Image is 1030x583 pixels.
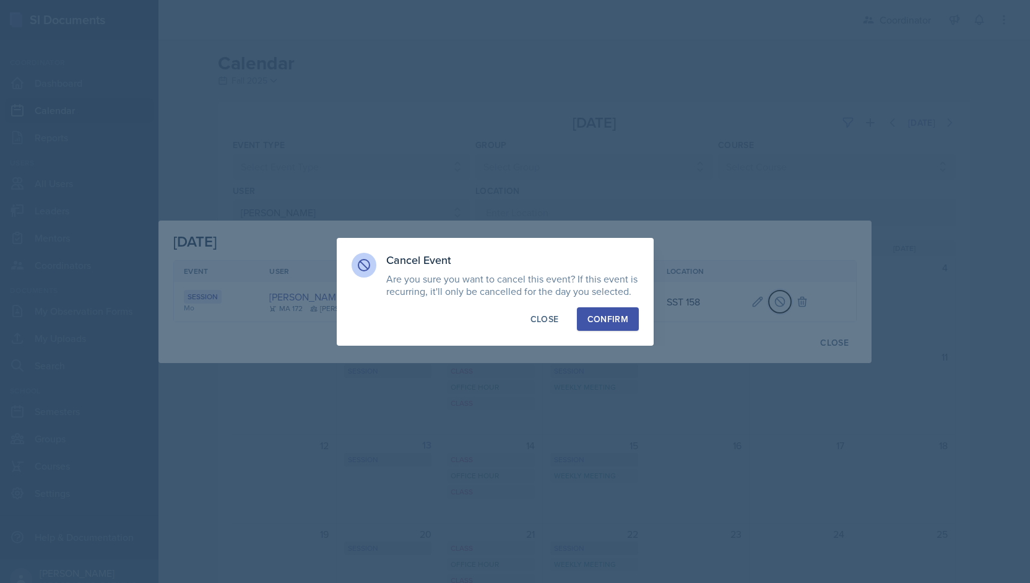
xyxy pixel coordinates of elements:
h3: Cancel Event [386,253,639,268]
button: Close [520,307,569,331]
div: Close [530,313,559,325]
div: Confirm [587,313,628,325]
p: Are you sure you want to cancel this event? If this event is recurring, it'll only be cancelled f... [386,273,639,297]
button: Confirm [577,307,639,331]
